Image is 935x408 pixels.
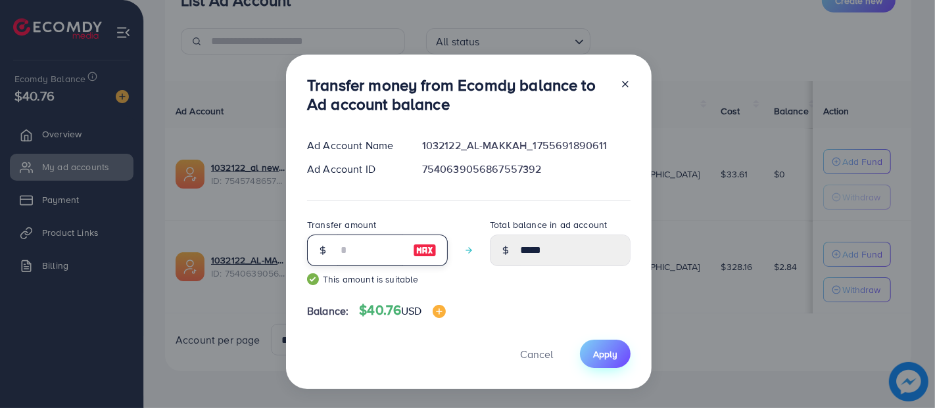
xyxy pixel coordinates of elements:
[401,304,421,318] span: USD
[412,138,641,153] div: 1032122_AL-MAKKAH_1755691890611
[593,348,617,361] span: Apply
[580,340,631,368] button: Apply
[520,347,553,361] span: Cancel
[413,242,437,258] img: image
[359,302,445,319] h4: $40.76
[297,138,412,153] div: Ad Account Name
[307,76,610,114] h3: Transfer money from Ecomdy balance to Ad account balance
[412,162,641,177] div: 7540639056867557392
[307,273,448,286] small: This amount is suitable
[490,218,607,231] label: Total balance in ad account
[307,273,319,285] img: guide
[504,340,569,368] button: Cancel
[433,305,446,318] img: image
[307,218,376,231] label: Transfer amount
[307,304,348,319] span: Balance:
[297,162,412,177] div: Ad Account ID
